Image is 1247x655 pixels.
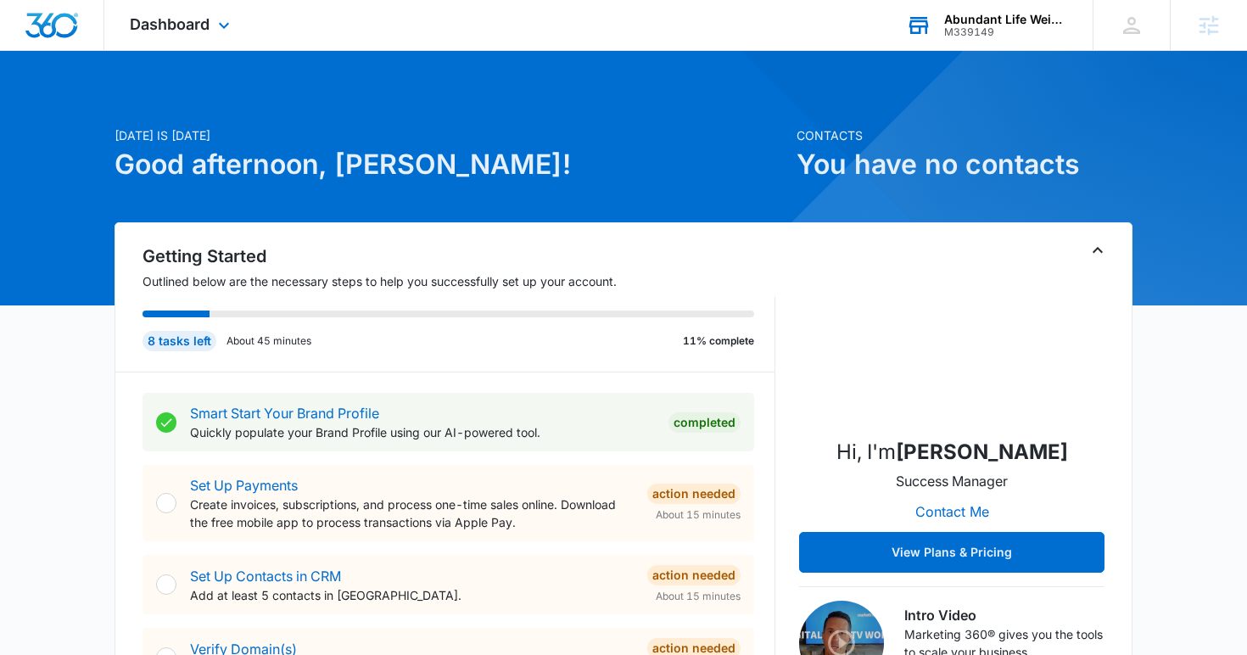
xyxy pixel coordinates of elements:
p: About 45 minutes [226,333,311,349]
a: Set Up Payments [190,477,298,494]
p: Outlined below are the necessary steps to help you successfully set up your account. [143,272,775,290]
p: Add at least 5 contacts in [GEOGRAPHIC_DATA]. [190,586,634,604]
img: Danielle Billington [867,254,1037,423]
button: View Plans & Pricing [799,532,1104,573]
div: Action Needed [647,484,741,504]
p: Success Manager [896,471,1008,491]
div: 8 tasks left [143,331,216,351]
div: account name [944,13,1068,26]
p: [DATE] is [DATE] [115,126,786,144]
span: Dashboard [130,15,210,33]
h2: Getting Started [143,244,775,269]
strong: [PERSON_NAME] [896,439,1068,464]
span: About 15 minutes [656,589,741,604]
p: 11% complete [683,333,754,349]
div: Action Needed [647,565,741,585]
button: Contact Me [898,491,1006,532]
h3: Intro Video [904,605,1104,625]
p: Hi, I'm [836,437,1068,467]
h1: Good afternoon, [PERSON_NAME]! [115,144,786,185]
a: Smart Start Your Brand Profile [190,405,379,422]
p: Create invoices, subscriptions, and process one-time sales online. Download the free mobile app t... [190,495,634,531]
button: Toggle Collapse [1088,240,1108,260]
a: Set Up Contacts in CRM [190,568,341,585]
div: account id [944,26,1068,38]
p: Quickly populate your Brand Profile using our AI-powered tool. [190,423,655,441]
h1: You have no contacts [797,144,1132,185]
div: Completed [668,412,741,433]
span: About 15 minutes [656,507,741,523]
p: Contacts [797,126,1132,144]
